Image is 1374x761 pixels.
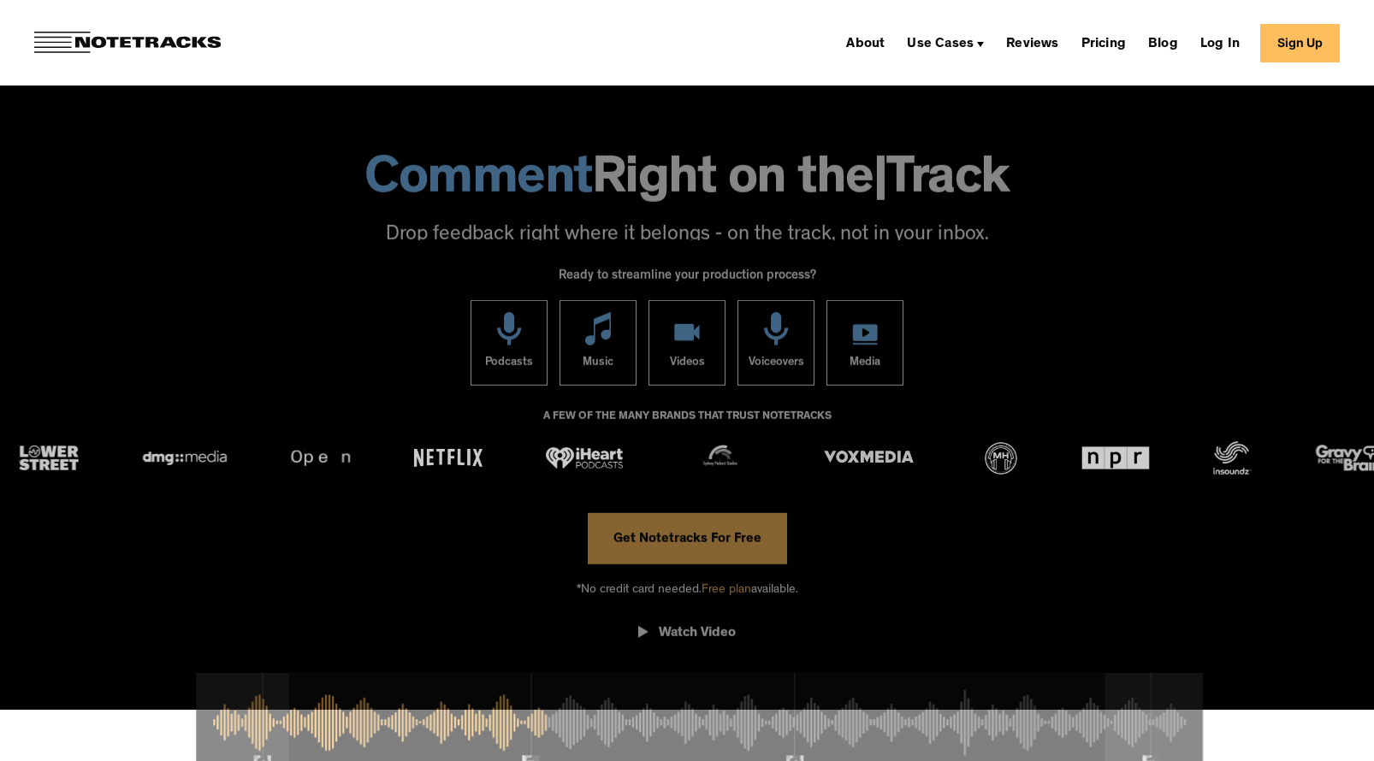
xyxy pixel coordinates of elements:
a: Podcasts [471,299,548,385]
div: Use Cases [900,29,991,56]
a: Voiceovers [737,299,814,385]
div: Podcasts [485,345,533,384]
a: Reviews [999,29,1065,56]
div: Media [850,345,880,384]
a: Media [826,299,903,385]
a: Music [560,299,637,385]
div: Videos [670,345,705,384]
a: Get Notetracks For Free [588,512,787,563]
div: Voiceovers [749,345,804,384]
div: A FEW OF THE MANY BRANDS THAT TRUST NOTETRACKS [543,402,832,448]
a: Blog [1141,29,1185,56]
span: Free plan [702,583,751,596]
h1: Right on the Track [17,156,1357,209]
a: open lightbox [638,612,736,660]
a: Sign Up [1260,24,1340,62]
div: Use Cases [907,38,974,51]
a: Pricing [1075,29,1133,56]
a: Log In [1193,29,1247,56]
div: Music [583,345,613,384]
p: Drop feedback right where it belongs - on the track, not in your inbox. [17,221,1357,251]
span: Comment [364,156,592,209]
a: Videos [649,299,725,385]
div: Ready to streamline your production process? [559,259,816,300]
a: About [839,29,891,56]
div: *No credit card needed. available. [577,563,798,612]
div: Watch Video [659,625,736,642]
span: | [874,156,887,209]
